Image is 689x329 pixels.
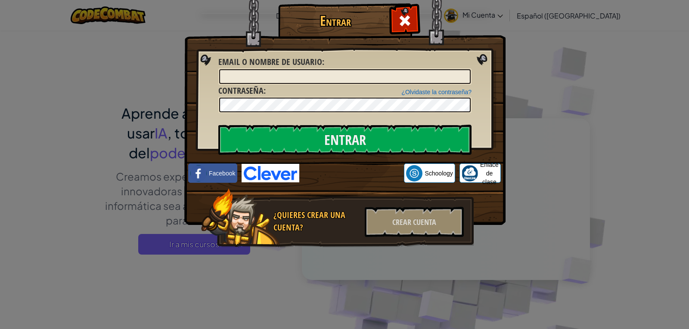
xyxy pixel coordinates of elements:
[480,161,499,185] font: Enlace de clase
[320,11,351,30] font: Entrar
[218,56,322,68] font: Email o Nombre de usuario
[264,85,266,96] font: :
[425,170,453,177] font: Schoology
[322,56,324,68] font: :
[209,170,235,177] font: Facebook
[401,89,472,95] a: ¿Olvidaste la contraseña?
[273,209,345,233] font: ¿Quieres crear una cuenta?
[218,125,472,155] input: Entrar
[392,217,436,228] font: Crear cuenta
[242,164,299,182] img: clever-logo-blue.png
[406,165,422,181] img: schoology.png
[462,165,478,181] img: classlink-logo-small.png
[218,85,264,96] font: Contraseña
[190,165,207,181] img: facebook_small.png
[299,164,404,183] iframe: Botón Iniciar sesión con Google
